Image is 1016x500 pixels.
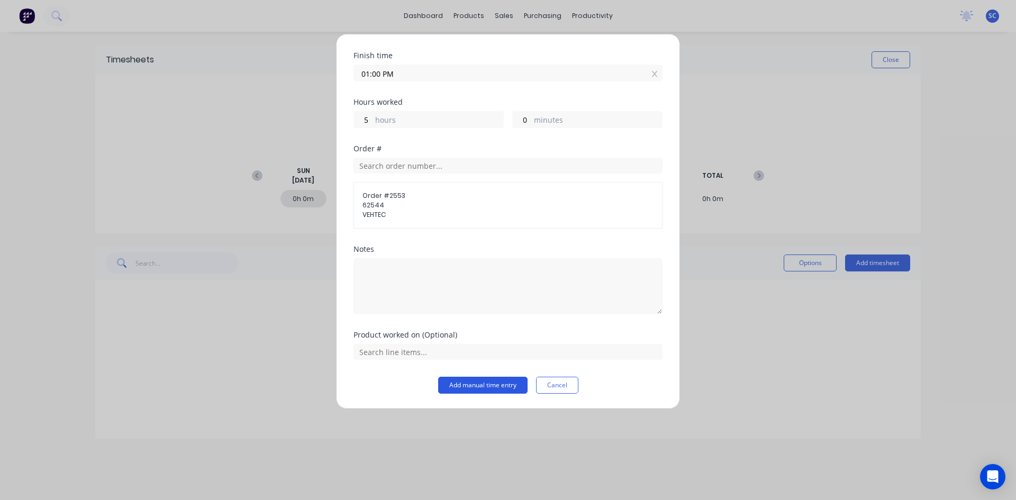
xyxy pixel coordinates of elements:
[362,201,654,210] span: 62544
[980,464,1005,489] div: Open Intercom Messenger
[353,344,663,360] input: Search line items...
[438,377,528,394] button: Add manual time entry
[353,52,663,59] div: Finish time
[353,98,663,106] div: Hours worked
[513,112,531,128] input: 0
[353,145,663,152] div: Order #
[353,158,663,174] input: Search order number...
[353,331,663,339] div: Product worked on (Optional)
[534,114,662,128] label: minutes
[362,191,654,201] span: Order # 2553
[536,377,578,394] button: Cancel
[353,246,663,253] div: Notes
[354,112,373,128] input: 0
[362,210,654,220] span: VEHTEC
[375,114,503,128] label: hours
